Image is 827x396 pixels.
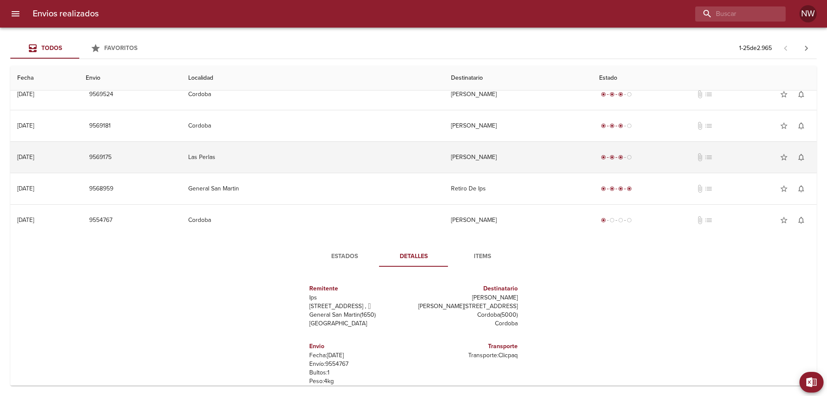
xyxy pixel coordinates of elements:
span: radio_button_checked [601,92,606,97]
span: radio_button_checked [618,123,623,128]
span: radio_button_unchecked [627,123,632,128]
span: star_border [780,90,788,99]
span: No tiene documentos adjuntos [696,122,704,130]
p: Envío: 9554767 [309,360,410,368]
div: NW [799,5,817,22]
div: En viaje [599,122,634,130]
td: Cordoba [181,79,444,110]
h6: Remitente [309,284,410,293]
span: Todos [41,44,62,52]
button: Agregar a favoritos [775,149,793,166]
span: radio_button_checked [601,123,606,128]
span: 9569524 [89,89,113,100]
span: 9569175 [89,152,112,163]
p: 1 - 25 de 2.965 [739,44,772,53]
td: Retiro De Ips [444,173,592,204]
button: Agregar a favoritos [775,117,793,134]
span: radio_button_checked [609,92,615,97]
td: [PERSON_NAME] [444,205,592,236]
span: radio_button_checked [601,155,606,160]
p: [GEOGRAPHIC_DATA] [309,319,410,328]
span: No tiene pedido asociado [704,90,713,99]
span: star_border [780,216,788,225]
p: Cordoba [417,319,518,328]
span: Favoritos [104,44,137,52]
p: Fecha: [DATE] [309,351,410,360]
div: Abrir información de usuario [799,5,817,22]
span: 9554767 [89,215,112,226]
span: Items [453,251,512,262]
h6: Envios realizados [33,7,99,21]
button: Agregar a favoritos [775,180,793,197]
span: notifications_none [797,184,805,193]
button: menu [5,3,26,24]
span: radio_button_unchecked [627,218,632,223]
span: radio_button_unchecked [627,92,632,97]
span: No tiene documentos adjuntos [696,184,704,193]
span: 9569181 [89,121,111,131]
span: radio_button_checked [601,186,606,191]
h6: Destinatario [417,284,518,293]
div: En viaje [599,153,634,162]
button: 9554767 [86,212,116,228]
button: 9569181 [86,118,114,134]
h6: Envio [309,342,410,351]
span: Estados [315,251,374,262]
th: Destinatario [444,66,592,90]
td: Cordoba [181,205,444,236]
p: Ips [309,293,410,302]
div: Tabs Envios [10,38,148,59]
th: Envio [79,66,181,90]
span: Pagina siguiente [796,38,817,59]
span: radio_button_checked [618,186,623,191]
div: [DATE] [17,90,34,98]
h6: Transporte [417,342,518,351]
td: Las Perlas [181,142,444,173]
span: radio_button_checked [618,92,623,97]
span: radio_button_checked [618,155,623,160]
span: No tiene documentos adjuntos [696,153,704,162]
td: [PERSON_NAME] [444,110,592,141]
th: Localidad [181,66,444,90]
button: Exportar Excel [799,372,824,393]
div: [DATE] [17,153,34,161]
sup: 3 [351,385,354,391]
span: No tiene pedido asociado [704,184,713,193]
span: star_border [780,184,788,193]
span: radio_button_checked [627,186,632,191]
th: Fecha [10,66,79,90]
button: Activar notificaciones [793,212,810,229]
button: Activar notificaciones [793,117,810,134]
td: [PERSON_NAME] [444,142,592,173]
span: No tiene pedido asociado [704,216,713,225]
p: Bultos: 1 [309,368,410,377]
span: Pagina anterior [775,44,796,52]
p: Transporte: Clicpaq [417,351,518,360]
p: [PERSON_NAME][STREET_ADDRESS] [417,302,518,311]
span: Detalles [384,251,443,262]
span: No tiene documentos adjuntos [696,90,704,99]
div: Tabs detalle de guia [310,246,517,267]
button: 9568959 [86,181,117,197]
div: [DATE] [17,185,34,192]
span: No tiene documentos adjuntos [696,216,704,225]
span: notifications_none [797,122,805,130]
div: Entregado [599,184,634,193]
div: Generado [599,216,634,225]
span: No tiene pedido asociado [704,122,713,130]
span: star_border [780,153,788,162]
span: No tiene pedido asociado [704,153,713,162]
p: Peso: 4 kg [309,377,410,386]
span: star_border [780,122,788,130]
p: Cordoba ( 5000 ) [417,311,518,319]
div: [DATE] [17,216,34,224]
td: General San Martin [181,173,444,204]
span: radio_button_checked [609,186,615,191]
button: Activar notificaciones [793,86,810,103]
div: [DATE] [17,122,34,129]
span: radio_button_checked [609,155,615,160]
button: Activar notificaciones [793,180,810,197]
span: radio_button_checked [601,218,606,223]
span: notifications_none [797,90,805,99]
button: 9569524 [86,87,117,103]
